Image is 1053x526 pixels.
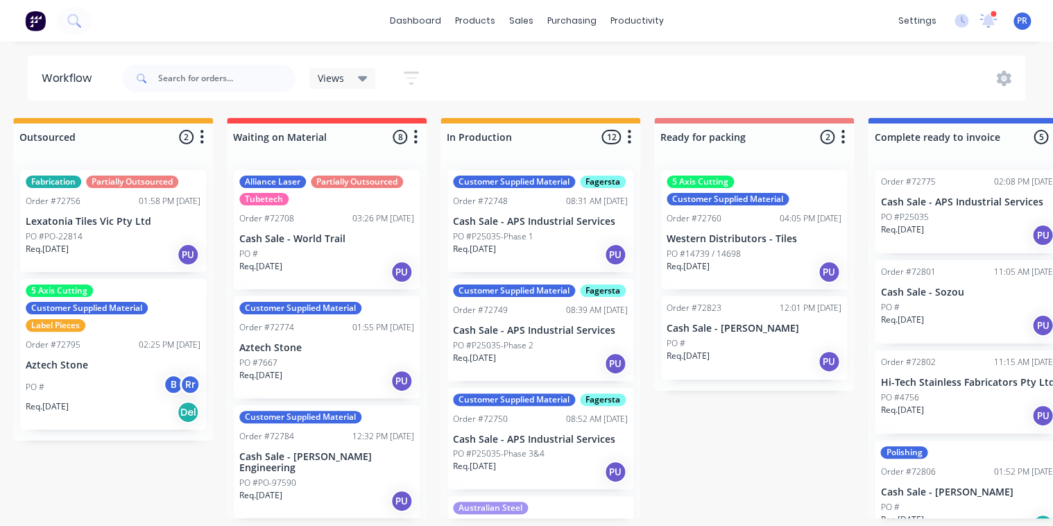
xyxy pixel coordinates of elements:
p: Lexatonia Tiles Vic Pty Ltd [26,216,200,228]
p: Req. [DATE] [239,489,282,502]
div: Order #7282312:01 PM [DATE]Cash Sale - [PERSON_NAME]PO #Req.[DATE]PU [661,296,847,380]
div: Customer Supplied Material [239,411,361,423]
div: Customer Supplied Material [453,393,575,406]
div: Customer Supplied MaterialOrder #7278412:32 PM [DATE]Cash Sale - [PERSON_NAME] EngineeringPO #PO-... [234,405,420,519]
div: Order #72802 [880,356,935,368]
div: Alliance LaserPartially OutsourcedTubetechOrder #7270803:26 PM [DATE]Cash Sale - World TrailPO #R... [234,170,420,289]
p: PO #4756 [880,391,918,404]
div: productivity [603,10,671,31]
div: Order #72784 [239,430,294,443]
p: Req. [DATE] [880,314,923,326]
p: Cash Sale - [PERSON_NAME] Engineering [239,451,414,475]
div: sales [502,10,540,31]
p: Cash Sale - World Trail [239,233,414,245]
p: Req. [DATE] [667,260,710,273]
div: 01:55 PM [DATE] [352,321,414,334]
p: PO #P25035-Phase 3&4 [453,448,545,460]
p: PO #PO-22814 [26,230,83,243]
p: Req. [DATE] [239,260,282,273]
div: Fagersta [580,176,626,188]
p: Cash Sale - [PERSON_NAME] [667,323,841,334]
div: Del [177,401,199,423]
div: Customer Supplied Material [26,302,148,314]
div: Customer Supplied Material [453,176,575,188]
div: 5 Axis Cutting [26,285,93,297]
div: Order #72774 [239,321,294,334]
div: settings [891,10,943,31]
div: Customer Supplied MaterialFagerstaOrder #7274908:39 AM [DATE]Cash Sale - APS Industrial ServicesP... [447,279,633,381]
div: PU [604,461,626,483]
span: PR [1017,15,1027,27]
div: Alliance Laser [239,176,306,188]
div: products [448,10,502,31]
p: PO #7667 [239,357,277,369]
p: PO #P25035-Phase 2 [453,339,533,352]
p: Req. [DATE] [880,514,923,526]
div: Customer Supplied Material [453,285,575,297]
div: PU [604,244,626,266]
div: PU [177,244,199,266]
div: 03:26 PM [DATE] [352,212,414,225]
div: PU [391,261,413,283]
p: PO #14739 / 14698 [667,248,741,260]
p: Req. [DATE] [667,350,710,362]
p: Req. [DATE] [26,400,69,413]
div: Australian Steel [453,502,528,514]
div: Order #72760 [667,212,721,225]
div: 08:39 AM [DATE] [566,304,628,316]
div: PU [818,350,840,373]
p: PO # [880,301,899,314]
p: Req. [DATE] [26,243,69,255]
div: 08:31 AM [DATE] [566,195,628,207]
div: Tubetech [239,193,289,205]
div: 5 Axis CuttingCustomer Supplied MaterialLabel PiecesOrder #7279502:25 PM [DATE]Aztech StonePO #BR... [20,279,206,430]
div: Workflow [42,70,99,87]
p: Req. [DATE] [239,369,282,382]
div: purchasing [540,10,603,31]
p: Aztech Stone [239,342,414,354]
p: PO # [880,501,899,514]
div: Order #72823 [667,302,721,314]
div: Order #72749 [453,304,508,316]
div: Customer Supplied MaterialOrder #7277401:55 PM [DATE]Aztech StonePO #7667Req.[DATE]PU [234,296,420,398]
div: PU [818,261,840,283]
div: Customer Supplied MaterialFagerstaOrder #7275008:52 AM [DATE]Cash Sale - APS Industrial ServicesP... [447,388,633,490]
div: Order #72801 [880,266,935,278]
div: Fagersta [580,285,626,297]
div: Order #72806 [880,466,935,478]
div: Order #72708 [239,212,294,225]
span: Views [318,71,344,85]
p: Req. [DATE] [453,243,496,255]
p: Cash Sale - APS Industrial Services [453,216,628,228]
p: Req. [DATE] [453,352,496,364]
div: Customer Supplied Material [667,193,789,205]
p: PO #P25035-Phase 1 [453,230,533,243]
p: PO #P25035 [880,211,928,223]
p: PO # [667,337,685,350]
p: PO # [26,381,44,393]
div: 5 Axis Cutting [667,176,734,188]
div: PU [391,370,413,392]
div: Rr [180,374,200,395]
div: 12:01 PM [DATE] [780,302,841,314]
p: Aztech Stone [26,359,200,371]
div: B [163,374,184,395]
input: Search for orders... [158,65,296,92]
div: Partially Outsourced [311,176,403,188]
div: Label Pieces [26,319,85,332]
div: Fagersta [580,393,626,406]
div: PU [391,490,413,512]
div: Order #72750 [453,413,508,425]
p: Req. [DATE] [880,223,923,236]
img: Factory [25,10,46,31]
p: Cash Sale - APS Industrial Services [453,325,628,337]
p: Req. [DATE] [453,460,496,473]
p: Western Distributors - Tiles [667,233,841,245]
div: Polishing [880,446,927,459]
p: Req. [DATE] [880,404,923,416]
div: Order #72756 [26,195,80,207]
div: 01:58 PM [DATE] [139,195,200,207]
div: Partially Outsourced [86,176,178,188]
div: Order #72748 [453,195,508,207]
div: 02:25 PM [DATE] [139,339,200,351]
